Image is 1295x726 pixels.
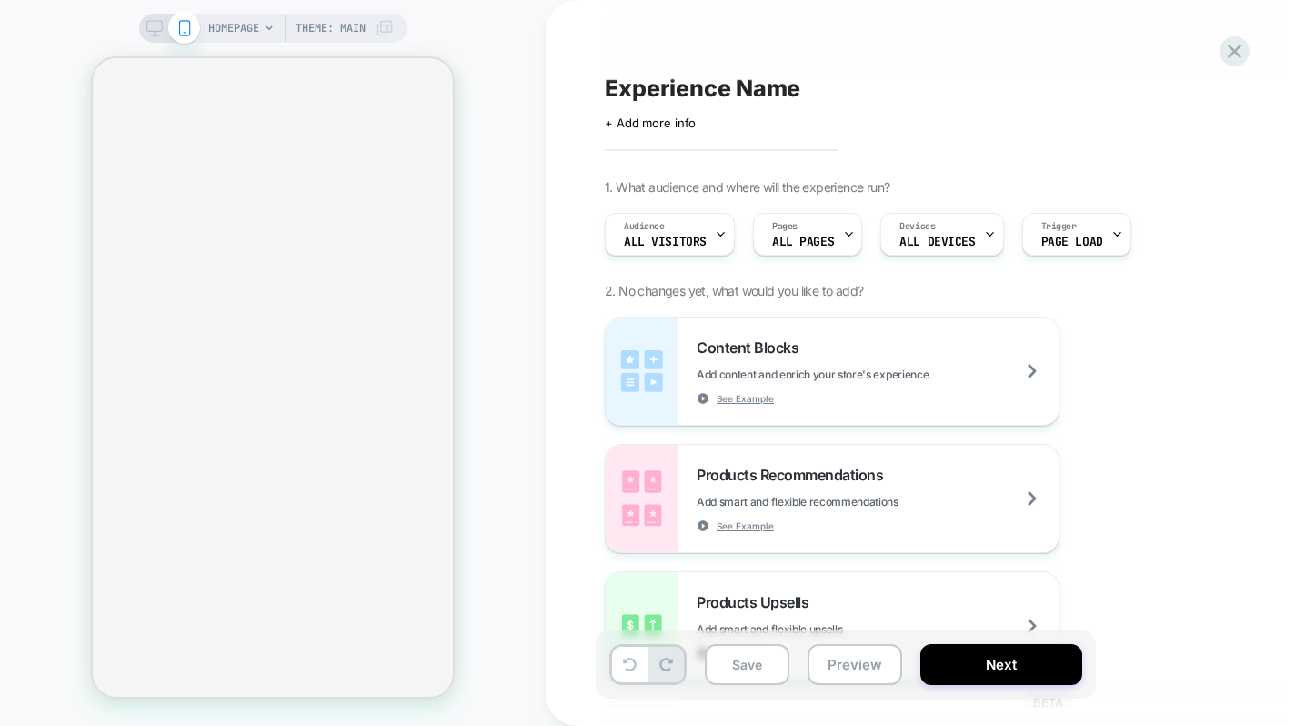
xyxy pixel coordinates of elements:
[697,368,1019,381] span: Add content and enrich your store's experience
[808,644,902,685] button: Preview
[624,220,665,233] span: Audience
[697,466,892,484] span: Products Recommendations
[697,338,808,357] span: Content Blocks
[705,644,789,685] button: Save
[605,116,696,130] span: + Add more info
[605,179,889,195] span: 1. What audience and where will the experience run?
[920,644,1082,685] button: Next
[208,14,259,43] span: HOMEPAGE
[605,75,800,102] span: Experience Name
[899,236,975,248] span: ALL DEVICES
[296,14,366,43] span: Theme: MAIN
[1041,220,1077,233] span: Trigger
[717,519,774,532] span: See Example
[605,283,863,298] span: 2. No changes yet, what would you like to add?
[717,392,774,405] span: See Example
[624,236,707,248] span: All Visitors
[772,220,798,233] span: Pages
[697,593,818,611] span: Products Upsells
[899,220,935,233] span: Devices
[697,495,989,509] span: Add smart and flexible recommendations
[772,236,834,248] span: ALL PAGES
[697,622,933,636] span: Add smart and flexible upsells
[1041,236,1103,248] span: Page Load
